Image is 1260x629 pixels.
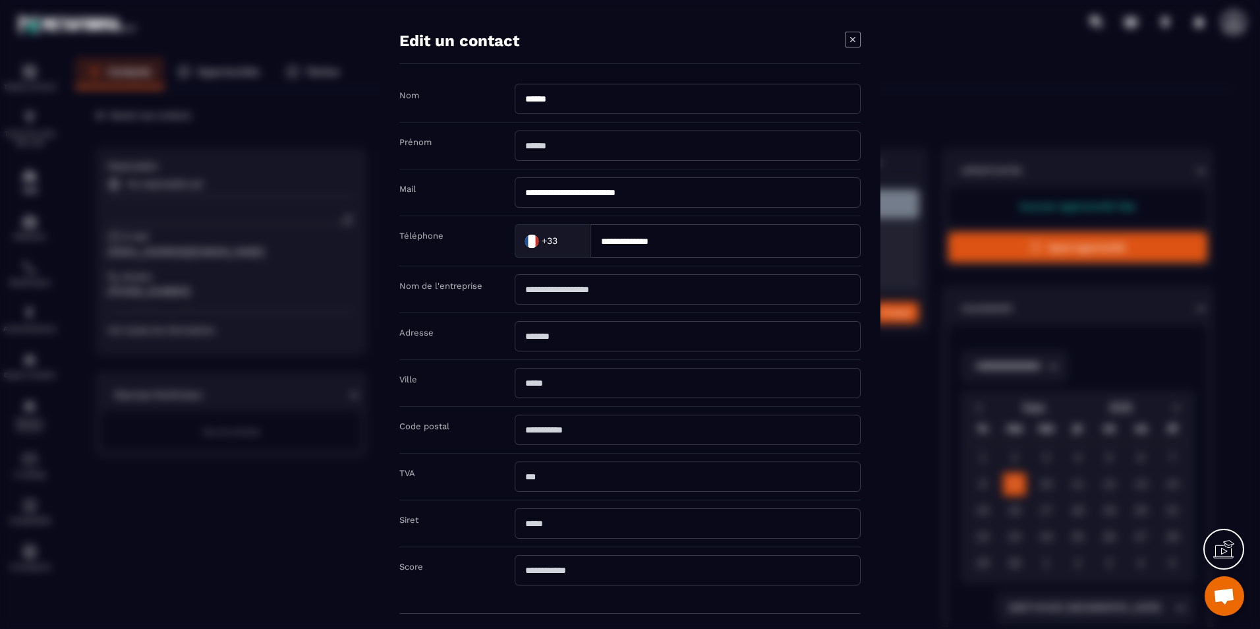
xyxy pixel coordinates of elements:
[542,234,558,247] span: +33
[399,137,432,147] label: Prénom
[399,421,449,431] label: Code postal
[399,515,418,525] label: Siret
[399,231,444,241] label: Téléphone
[399,90,419,100] label: Nom
[399,281,482,291] label: Nom de l'entreprise
[1205,576,1244,616] div: Ouvrir le chat
[399,328,434,338] label: Adresse
[399,374,417,384] label: Ville
[519,227,545,254] img: Country Flag
[515,224,590,258] div: Search for option
[399,468,415,478] label: TVA
[399,562,423,572] label: Score
[560,231,577,251] input: Search for option
[399,32,519,50] h4: Edit un contact
[399,184,416,194] label: Mail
